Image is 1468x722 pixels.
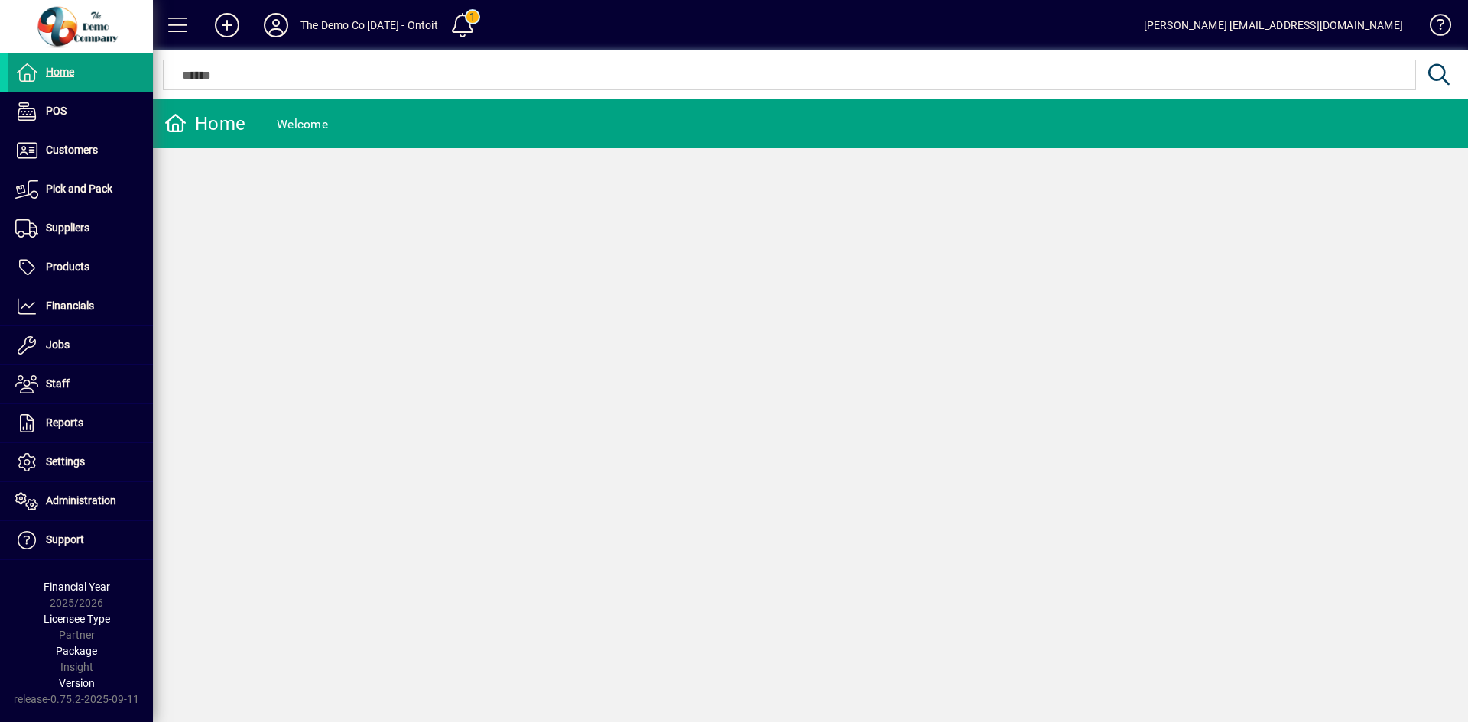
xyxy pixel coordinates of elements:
span: Settings [46,455,85,468]
div: Home [164,112,245,136]
a: Products [8,248,153,287]
span: Financial Year [44,581,110,593]
div: Welcome [277,112,328,137]
span: Jobs [46,338,70,351]
a: Financials [8,287,153,325]
button: Add [203,11,252,39]
a: POS [8,92,153,131]
span: Suppliers [46,222,89,234]
a: Knowledge Base [1418,3,1449,53]
button: Profile [252,11,300,39]
a: Settings [8,443,153,481]
a: Pick and Pack [8,170,153,209]
span: Home [46,66,74,78]
span: Administration [46,494,116,507]
a: Customers [8,131,153,170]
span: Products [46,261,89,273]
a: Jobs [8,326,153,364]
span: Customers [46,144,98,156]
span: Support [46,533,84,546]
span: Staff [46,377,70,390]
a: Staff [8,365,153,403]
span: Version [59,677,95,689]
a: Support [8,521,153,559]
a: Administration [8,482,153,520]
a: Reports [8,404,153,442]
span: Package [56,645,97,657]
a: Suppliers [8,209,153,248]
span: POS [46,105,67,117]
span: Financials [46,299,94,312]
span: Reports [46,416,83,429]
span: Pick and Pack [46,183,112,195]
span: Licensee Type [44,613,110,625]
div: [PERSON_NAME] [EMAIL_ADDRESS][DOMAIN_NAME] [1144,13,1403,37]
div: The Demo Co [DATE] - Ontoit [300,13,438,37]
